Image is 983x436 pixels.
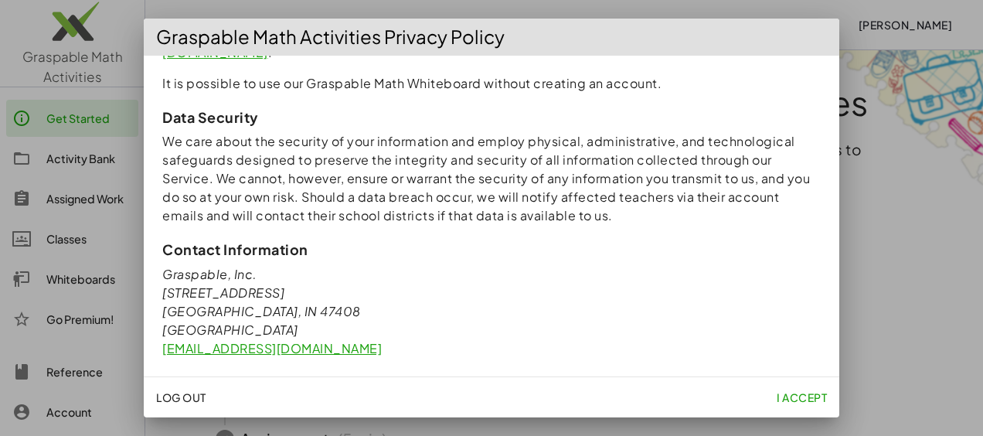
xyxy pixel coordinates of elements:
[162,132,821,225] p: We care about the security of your information and employ physical, administrative, and technolog...
[162,108,821,126] h3: Data Security
[162,26,712,60] a: [EMAIL_ADDRESS][DOMAIN_NAME]
[144,19,839,56] div: Graspable Math Activities Privacy Policy
[162,340,382,356] a: [EMAIL_ADDRESS][DOMAIN_NAME]
[162,265,821,339] address: Graspable, Inc. [STREET_ADDRESS] [GEOGRAPHIC_DATA], IN 47408 [GEOGRAPHIC_DATA]
[150,383,213,411] button: Log Out
[770,383,833,411] button: I accept
[162,240,821,258] h3: Contact Information
[777,390,827,404] span: I accept
[162,74,821,93] p: It is possible to use our Graspable Math Whiteboard without creating an account.
[156,390,206,404] span: Log Out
